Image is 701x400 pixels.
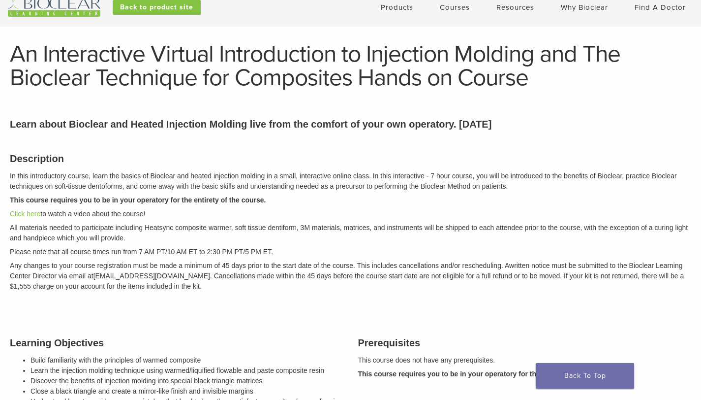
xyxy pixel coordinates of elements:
a: Courses [440,3,470,12]
li: Discover the benefits of injection molding into special black triangle matrices [30,376,343,386]
h3: Learning Objectives [10,335,343,350]
a: Click here [10,210,40,218]
h3: Description [10,151,691,166]
h3: Prerequisites [358,335,692,350]
p: Please note that all course times run from 7 AM PT/10 AM ET to 2:30 PM PT/5 PM ET. [10,247,691,257]
p: Learn about Bioclear and Heated Injection Molding live from the comfort of your own operatory. [D... [10,117,691,132]
li: Build familiarity with the principles of warmed composite [30,355,343,366]
span: Any changes to your course registration must be made a minimum of 45 days prior to the start date... [10,262,509,269]
h1: An Interactive Virtual Introduction to Injection Molding and The Bioclear Technique for Composite... [10,42,691,90]
a: Why Bioclear [561,3,608,12]
a: Back To Top [536,363,634,389]
strong: This course requires you to be in your operatory for the entirety of the course. [358,370,614,378]
a: Products [381,3,413,12]
a: Resources [496,3,534,12]
em: written notice must be submitted to the Bioclear Learning Center Director via email at [EMAIL_ADD... [10,262,684,290]
li: Learn the injection molding technique using warmed/liquified flowable and paste composite resin [30,366,343,376]
a: Find A Doctor [635,3,686,12]
strong: This course requires you to be in your operatory for the entirety of the course. [10,196,266,204]
p: In this introductory course, learn the basics of Bioclear and heated injection molding in a small... [10,171,691,192]
li: Close a black triangle and create a mirror-like finish and invisible margins [30,386,343,397]
p: This course does not have any prerequisites. [358,355,692,366]
p: All materials needed to participate including Heatsync composite warmer, soft tissue dentiform, 3... [10,223,691,243]
p: to watch a video about the course! [10,209,691,219]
